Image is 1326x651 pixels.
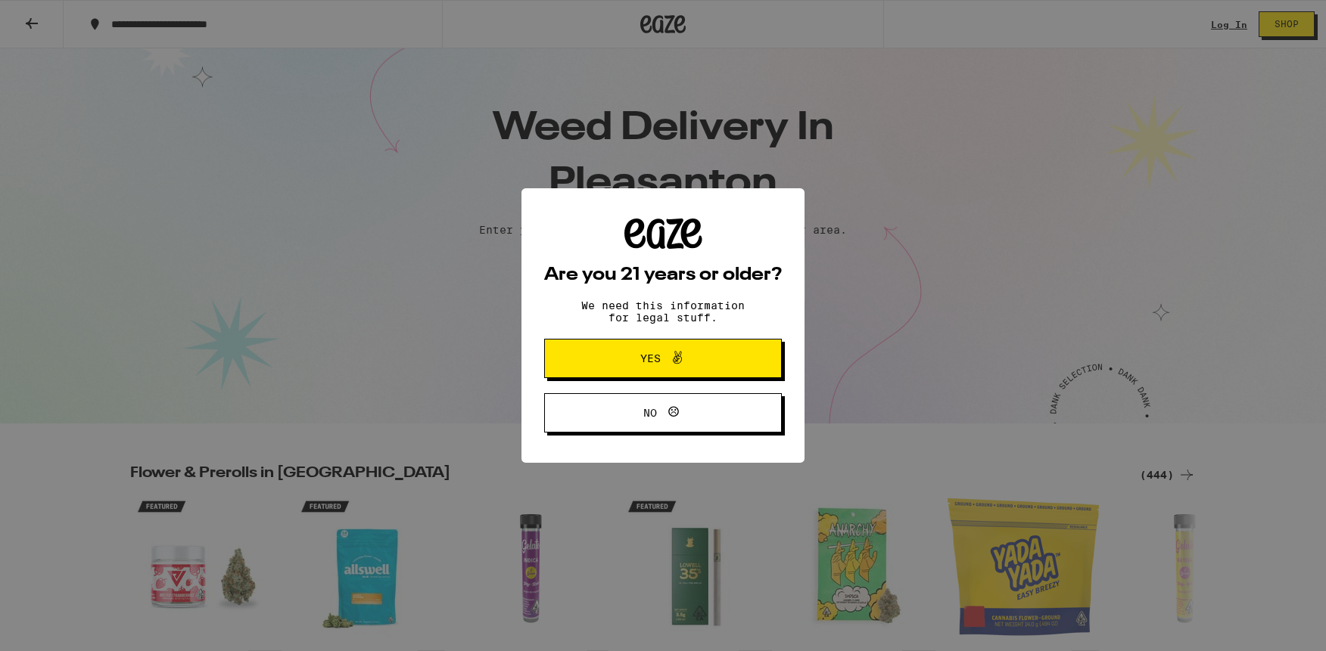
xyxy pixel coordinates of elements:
button: Yes [544,339,782,378]
button: No [544,393,782,432]
span: Yes [640,353,661,364]
p: We need this information for legal stuff. [568,299,758,324]
span: No [643,408,657,418]
h2: Are you 21 years or older? [544,266,782,284]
